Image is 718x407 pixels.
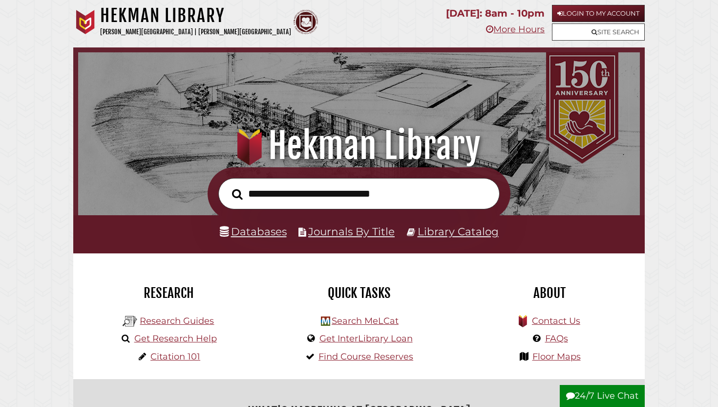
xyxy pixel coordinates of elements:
[134,333,217,344] a: Get Research Help
[321,317,330,326] img: Hekman Library Logo
[462,285,637,301] h2: About
[150,351,200,362] a: Citation 101
[446,5,545,22] p: [DATE]: 8am - 10pm
[140,316,214,326] a: Research Guides
[81,285,256,301] h2: Research
[318,351,413,362] a: Find Course Reserves
[294,10,318,34] img: Calvin Theological Seminary
[232,188,243,200] i: Search
[552,23,645,41] a: Site Search
[308,225,395,238] a: Journals By Title
[220,225,287,238] a: Databases
[89,124,629,167] h1: Hekman Library
[552,5,645,22] a: Login to My Account
[532,351,581,362] a: Floor Maps
[227,186,248,203] button: Search
[532,316,580,326] a: Contact Us
[545,333,568,344] a: FAQs
[486,24,545,35] a: More Hours
[73,10,98,34] img: Calvin University
[100,26,291,38] p: [PERSON_NAME][GEOGRAPHIC_DATA] | [PERSON_NAME][GEOGRAPHIC_DATA]
[100,5,291,26] h1: Hekman Library
[319,333,413,344] a: Get InterLibrary Loan
[123,314,137,329] img: Hekman Library Logo
[271,285,447,301] h2: Quick Tasks
[418,225,499,238] a: Library Catalog
[332,316,399,326] a: Search MeLCat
